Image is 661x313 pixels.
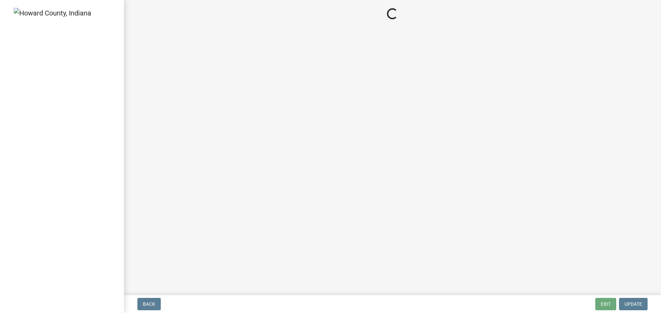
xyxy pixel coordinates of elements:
[143,301,155,307] span: Back
[619,298,648,310] button: Update
[595,298,616,310] button: Exit
[137,298,161,310] button: Back
[14,8,91,18] img: Howard County, Indiana
[625,301,642,307] span: Update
